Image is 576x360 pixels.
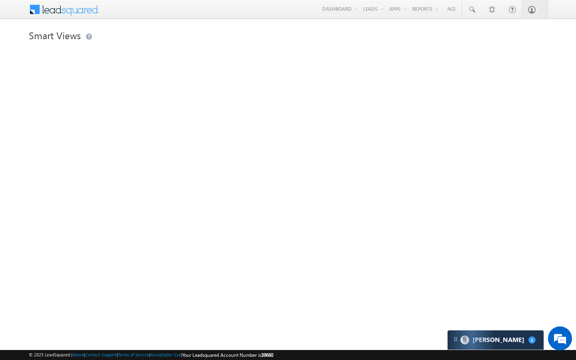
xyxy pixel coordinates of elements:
a: About [72,352,84,357]
a: Acceptable Use [150,352,181,357]
a: Contact Support [85,352,117,357]
span: © 2025 LeadSquared | | | | | [29,351,273,359]
div: carter-dragCarter[PERSON_NAME]3 [447,330,544,350]
a: Terms of Service [118,352,149,357]
span: Your Leadsquared Account Number is [182,352,273,358]
span: 39660 [261,352,273,358]
span: Smart Views [29,29,81,42]
span: 3 [528,336,536,344]
img: carter-drag [452,336,459,342]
